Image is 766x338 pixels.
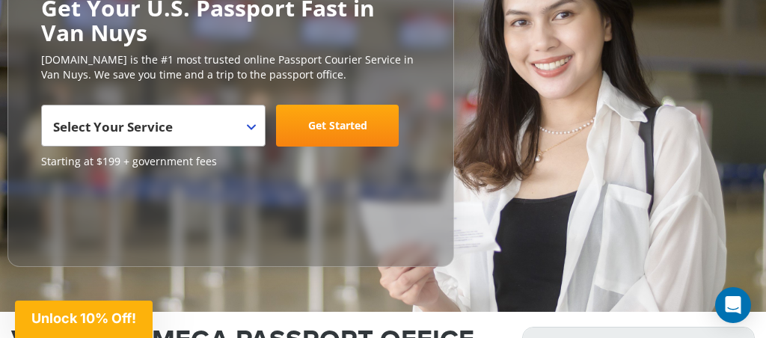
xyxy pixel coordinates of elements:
p: [DOMAIN_NAME] is the #1 most trusted online Passport Courier Service in Van Nuys. We save you tim... [41,52,420,82]
div: Open Intercom Messenger [715,287,751,323]
span: Select Your Service [53,111,250,153]
span: Unlock 10% Off! [31,310,136,326]
span: Select Your Service [53,118,173,135]
iframe: Customer reviews powered by Trustpilot [41,176,153,251]
div: Unlock 10% Off! [15,301,153,338]
span: Starting at $199 + government fees [41,154,420,169]
a: Get Started [276,105,399,147]
span: Select Your Service [41,105,266,147]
